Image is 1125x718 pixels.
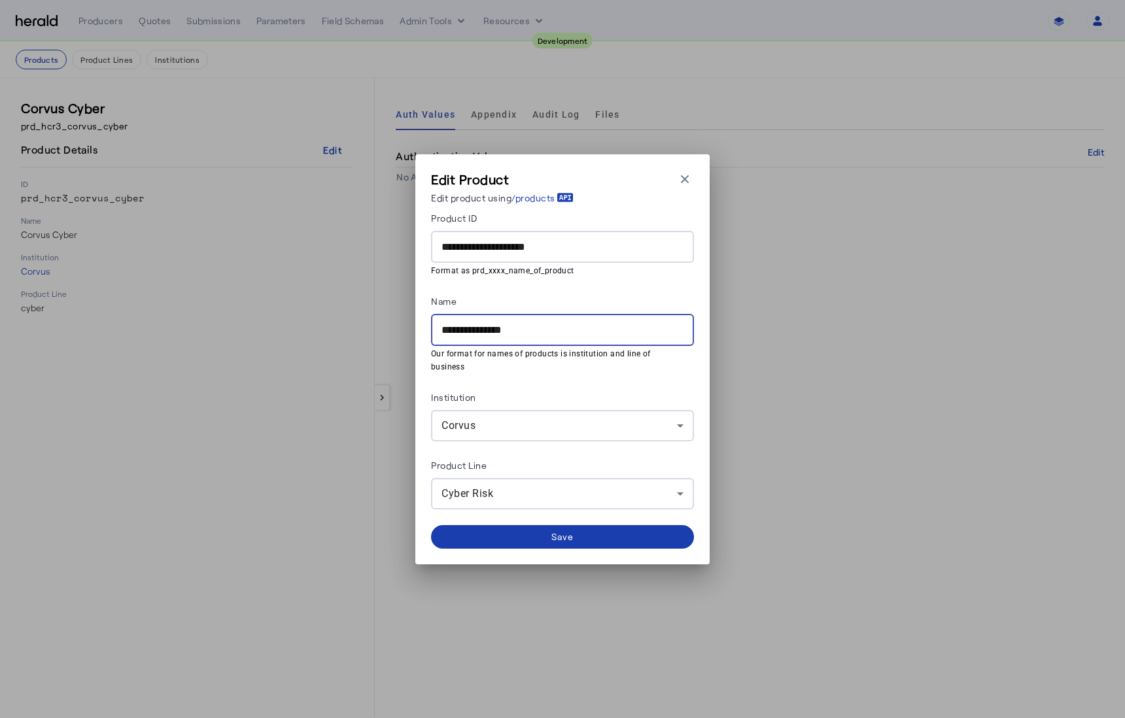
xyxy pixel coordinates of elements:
[431,213,477,224] label: Product ID
[431,525,694,549] button: Save
[511,191,574,205] a: /products
[431,460,487,471] label: Product Line
[431,296,457,307] label: Name
[431,170,574,188] h3: Edit Product
[441,419,476,432] span: Corvus
[431,263,686,277] mat-hint: Format as prd_xxxx_name_of_product
[551,530,574,543] div: Save
[441,487,493,500] span: Cyber Risk
[431,346,686,373] mat-hint: Our format for names of products is institution and line of business
[431,392,476,403] label: Institution
[431,191,574,205] p: Edit product using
